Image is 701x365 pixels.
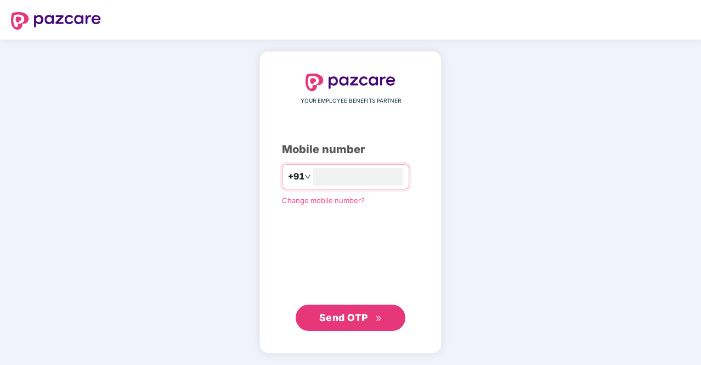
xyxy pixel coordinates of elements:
[296,305,405,331] button: Send OTPdouble-right
[301,97,401,105] span: YOUR EMPLOYEE BENEFITS PARTNER
[375,315,382,322] span: double-right
[282,141,419,158] div: Mobile number
[11,12,101,30] img: logo
[306,74,395,91] img: logo
[304,173,311,180] span: down
[288,170,304,183] span: +91
[282,196,365,205] a: Change mobile number?
[319,312,368,323] span: Send OTP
